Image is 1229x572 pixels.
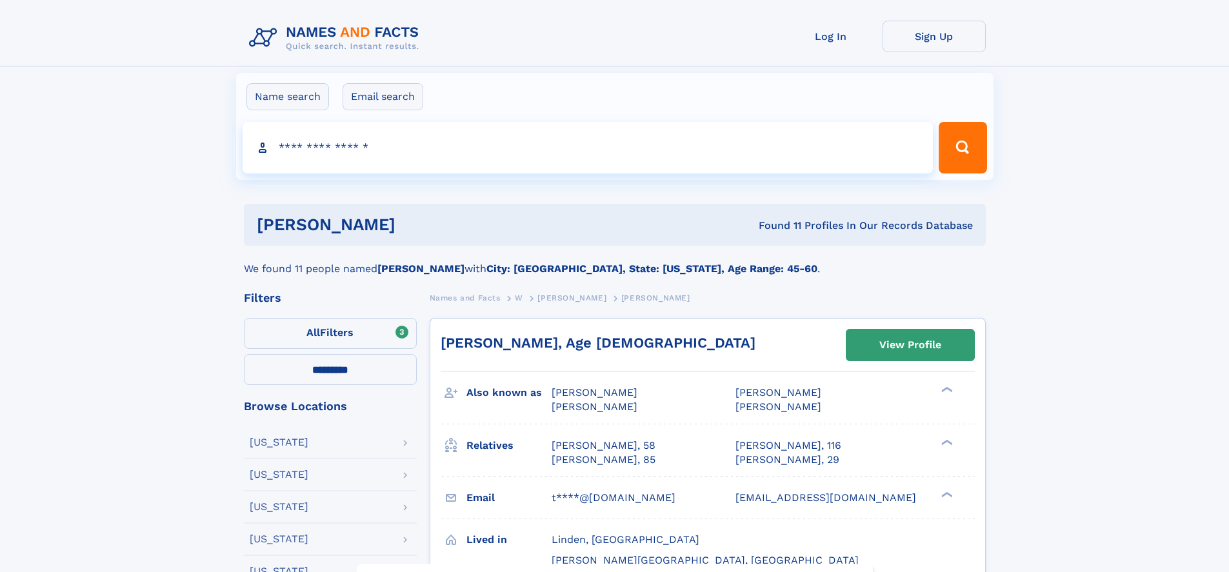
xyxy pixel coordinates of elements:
[735,491,916,504] span: [EMAIL_ADDRESS][DOMAIN_NAME]
[250,502,308,512] div: [US_STATE]
[377,262,465,275] b: [PERSON_NAME]
[250,534,308,544] div: [US_STATE]
[244,292,417,304] div: Filters
[244,21,430,55] img: Logo Names and Facts
[244,400,417,412] div: Browse Locations
[515,290,523,306] a: W
[883,21,986,52] a: Sign Up
[244,246,986,277] div: We found 11 people named with .
[879,330,941,360] div: View Profile
[466,435,552,457] h3: Relatives
[250,437,308,448] div: [US_STATE]
[577,219,973,233] div: Found 11 Profiles In Our Records Database
[466,529,552,551] h3: Lived in
[257,217,577,233] h1: [PERSON_NAME]
[430,290,501,306] a: Names and Facts
[306,326,320,339] span: All
[735,453,839,467] a: [PERSON_NAME], 29
[735,386,821,399] span: [PERSON_NAME]
[846,330,974,360] a: View Profile
[244,318,417,349] label: Filters
[779,21,883,52] a: Log In
[441,335,755,351] a: [PERSON_NAME], Age [DEMOGRAPHIC_DATA]
[552,386,637,399] span: [PERSON_NAME]
[250,469,308,480] div: [US_STATE]
[939,122,986,173] button: Search Button
[938,438,954,446] div: ❯
[552,453,655,467] a: [PERSON_NAME], 85
[343,83,423,110] label: Email search
[246,83,329,110] label: Name search
[466,487,552,509] h3: Email
[735,400,821,413] span: [PERSON_NAME]
[515,293,523,302] span: W
[466,382,552,404] h3: Also known as
[735,439,841,453] a: [PERSON_NAME], 116
[552,439,655,453] a: [PERSON_NAME], 58
[938,386,954,394] div: ❯
[552,554,859,566] span: [PERSON_NAME][GEOGRAPHIC_DATA], [GEOGRAPHIC_DATA]
[486,262,817,275] b: City: [GEOGRAPHIC_DATA], State: [US_STATE], Age Range: 45-60
[552,400,637,413] span: [PERSON_NAME]
[537,290,606,306] a: [PERSON_NAME]
[938,490,954,498] div: ❯
[537,293,606,302] span: [PERSON_NAME]
[243,122,934,173] input: search input
[621,293,690,302] span: [PERSON_NAME]
[552,533,699,546] span: Linden, [GEOGRAPHIC_DATA]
